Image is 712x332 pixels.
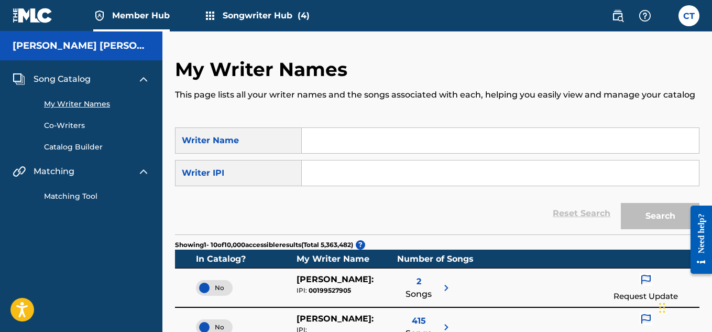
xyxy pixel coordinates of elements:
img: MLC Logo [13,8,53,23]
span: [PERSON_NAME] : [297,274,374,284]
div: Widget de chat [656,282,708,332]
div: Help [634,5,655,26]
span: Member Hub [112,9,170,22]
p: Request Update [614,291,678,303]
span: [PERSON_NAME] : [297,314,374,324]
img: expand [137,165,150,178]
img: flag icon [640,273,652,287]
div: My Writer Name [297,253,397,265]
p: This page lists all your writer names and the songs associated with each, helping you easily view... [175,89,699,101]
a: Catalog Builder [44,142,150,153]
div: Notifications [662,10,672,21]
iframe: Chat Widget [656,282,708,332]
span: Songwriter Hub [223,9,310,22]
span: 2 [417,275,421,288]
img: expand [137,73,150,85]
div: 00199527905 [297,286,397,295]
img: flag icon [640,313,652,326]
img: Matching [13,165,26,178]
div: Arrastrar [659,292,665,324]
img: right chevron icon [440,282,453,294]
span: Songs [406,288,432,301]
form: Search Form [175,127,699,234]
h5: Cristian Bradley Terrazas Amaya [13,40,150,52]
iframe: Resource Center [683,198,712,282]
a: Matching Tool [44,191,150,202]
img: Top Rightsholder [93,9,106,22]
a: Co-Writers [44,120,150,131]
a: Public Search [607,5,628,26]
img: search [611,9,624,22]
div: In Catalog? [196,253,297,265]
span: Song Catalog [34,73,91,85]
span: (4) [298,10,310,20]
img: help [639,9,651,22]
img: Top Rightsholders [204,9,216,22]
img: Song Catalog [13,73,25,85]
span: IPI: [297,286,307,294]
a: My Writer Names [44,99,150,110]
span: 415 [412,315,426,327]
span: No [204,323,224,332]
p: Showing 1 - 10 of 10,000 accessible results (Total 5,363,482 ) [175,240,353,250]
span: Matching [34,165,74,178]
span: No [204,283,224,293]
h2: My Writer Names [175,58,353,81]
span: ? [356,240,365,250]
div: Number of Songs [397,253,453,265]
a: Song CatalogSong Catalog [13,73,91,85]
div: User Menu [678,5,699,26]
